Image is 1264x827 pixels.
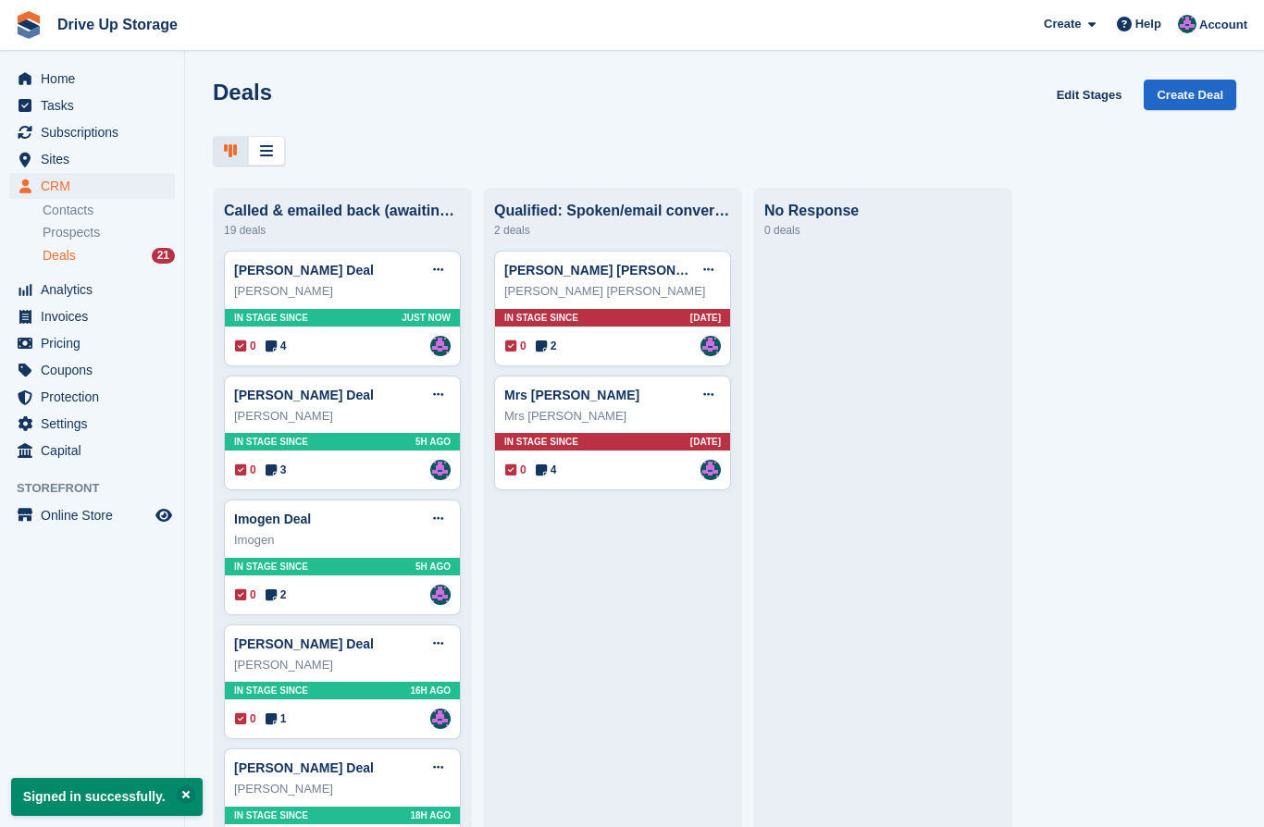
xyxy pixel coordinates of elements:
[234,311,308,325] span: In stage since
[402,311,451,325] span: Just now
[234,684,308,697] span: In stage since
[505,462,527,478] span: 0
[234,656,451,674] div: [PERSON_NAME]
[41,93,152,118] span: Tasks
[41,411,152,437] span: Settings
[415,435,451,449] span: 5H AGO
[9,303,175,329] a: menu
[41,66,152,92] span: Home
[690,311,721,325] span: [DATE]
[9,277,175,302] a: menu
[234,263,374,278] a: [PERSON_NAME] Deal
[41,119,152,145] span: Subscriptions
[43,224,100,241] span: Prospects
[430,336,451,356] img: Andy
[234,388,374,402] a: [PERSON_NAME] Deal
[430,709,451,729] img: Andy
[9,66,175,92] a: menu
[700,336,721,356] img: Andy
[9,411,175,437] a: menu
[9,119,175,145] a: menu
[234,282,451,301] div: [PERSON_NAME]
[234,560,308,574] span: In stage since
[505,338,527,354] span: 0
[234,808,308,822] span: In stage since
[410,808,451,822] span: 18H AGO
[494,219,731,241] div: 2 deals
[9,384,175,410] a: menu
[266,462,287,478] span: 3
[213,80,272,105] h1: Deals
[41,384,152,410] span: Protection
[41,438,152,463] span: Capital
[504,435,578,449] span: In stage since
[1144,80,1236,110] a: Create Deal
[152,248,175,264] div: 21
[41,502,152,528] span: Online Store
[1135,15,1161,33] span: Help
[430,460,451,480] img: Andy
[235,710,256,727] span: 0
[43,246,175,265] a: Deals 21
[504,282,721,301] div: [PERSON_NAME] [PERSON_NAME]
[9,330,175,356] a: menu
[504,311,578,325] span: In stage since
[700,460,721,480] img: Andy
[266,710,287,727] span: 1
[41,173,152,199] span: CRM
[234,760,374,775] a: [PERSON_NAME] Deal
[1199,16,1247,34] span: Account
[153,504,175,526] a: Preview store
[43,202,175,219] a: Contacts
[234,636,374,651] a: [PERSON_NAME] Deal
[430,585,451,605] img: Andy
[9,357,175,383] a: menu
[41,277,152,302] span: Analytics
[1049,80,1130,110] a: Edit Stages
[690,435,721,449] span: [DATE]
[41,146,152,172] span: Sites
[234,512,311,526] a: Imogen Deal
[17,479,184,498] span: Storefront
[224,203,461,219] div: Called & emailed back (awaiting response)
[41,357,152,383] span: Coupons
[1178,15,1196,33] img: Andy
[764,219,1001,241] div: 0 deals
[41,303,152,329] span: Invoices
[504,407,721,426] div: Mrs [PERSON_NAME]
[9,502,175,528] a: menu
[504,263,756,278] a: [PERSON_NAME] [PERSON_NAME] Deal
[410,684,451,697] span: 16H AGO
[15,11,43,39] img: stora-icon-8386f47178a22dfd0bd8f6a31ec36ba5ce8667c1dd55bd0f319d3a0aa187defe.svg
[50,9,185,40] a: Drive Up Storage
[41,330,152,356] span: Pricing
[43,247,76,265] span: Deals
[224,219,461,241] div: 19 deals
[11,778,203,816] p: Signed in successfully.
[504,388,639,402] a: Mrs [PERSON_NAME]
[536,462,557,478] span: 4
[235,338,256,354] span: 0
[9,438,175,463] a: menu
[9,173,175,199] a: menu
[234,780,451,798] div: [PERSON_NAME]
[266,338,287,354] span: 4
[494,203,731,219] div: Qualified: Spoken/email conversation with them
[235,462,256,478] span: 0
[9,93,175,118] a: menu
[536,338,557,354] span: 2
[235,586,256,603] span: 0
[234,531,451,549] div: Imogen
[764,203,1001,219] div: No Response
[266,586,287,603] span: 2
[415,560,451,574] span: 5H AGO
[234,407,451,426] div: [PERSON_NAME]
[234,435,308,449] span: In stage since
[1044,15,1081,33] span: Create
